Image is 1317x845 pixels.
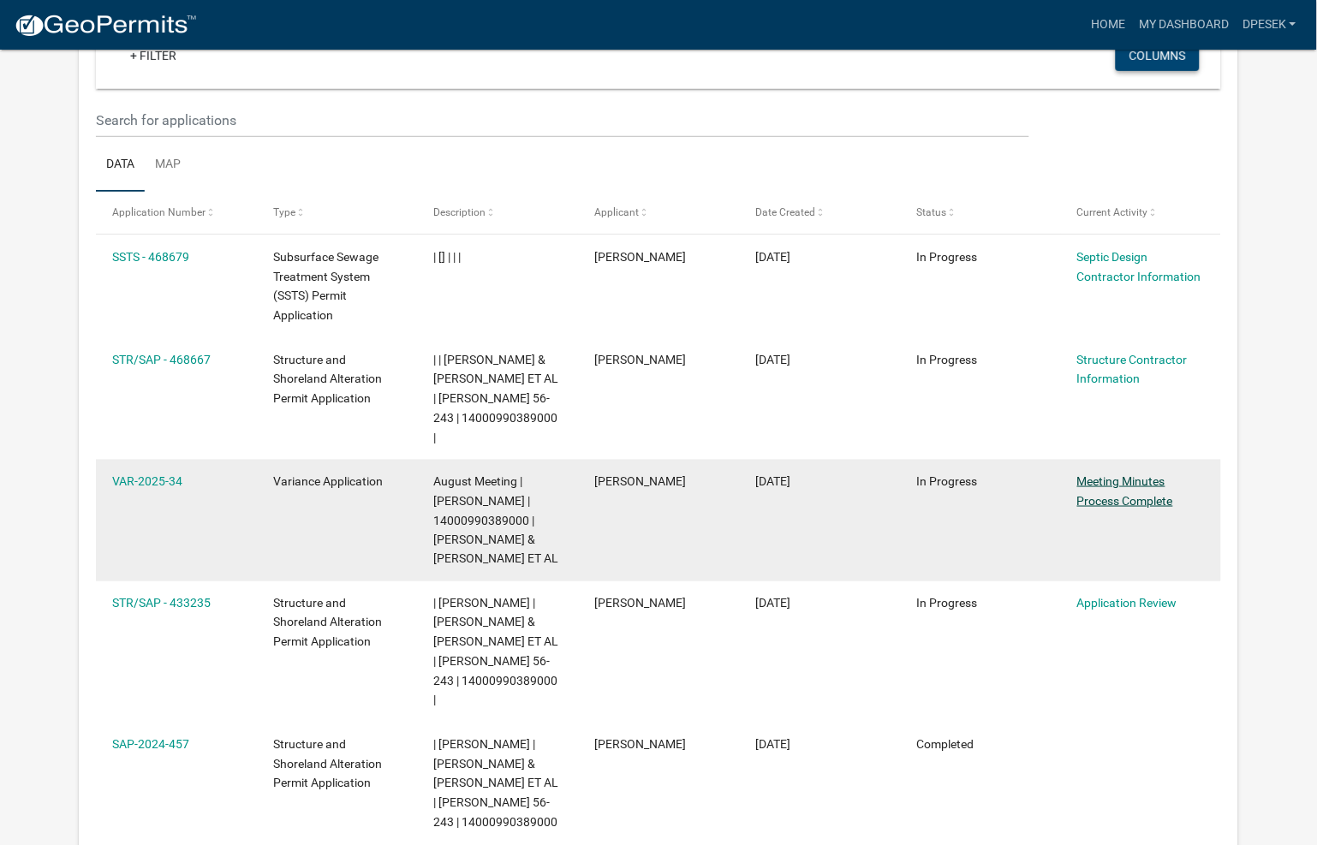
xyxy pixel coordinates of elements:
datatable-header-cell: Description [418,192,579,233]
a: Septic Design Contractor Information [1077,250,1201,283]
span: Don Pesek [595,250,687,264]
a: Data [96,138,145,193]
span: Type [273,206,295,218]
span: Date Created [755,206,815,218]
span: In Progress [916,353,977,366]
span: 06/09/2025 [755,597,790,610]
span: Structure and Shoreland Alteration Permit Application [273,597,382,650]
datatable-header-cell: Date Created [739,192,900,233]
a: VAR-2025-34 [112,474,182,488]
datatable-header-cell: Type [257,192,418,233]
datatable-header-cell: Status [900,192,1061,233]
a: dpesek [1236,9,1303,41]
span: 06/25/2025 [755,474,790,488]
span: Don Pesek [595,353,687,366]
span: Structure and Shoreland Alteration Permit Application [273,353,382,406]
span: Variance Application [273,474,383,488]
span: In Progress [916,250,977,264]
a: Home [1084,9,1132,41]
span: In Progress [916,597,977,610]
a: Structure Contractor Information [1077,353,1188,386]
span: August Meeting | Amy Busko | 14000990389000 | DONALD & LORNA PESEK ET AL [434,474,559,566]
span: In Progress [916,474,977,488]
span: Don Pesek [595,597,687,610]
span: Current Activity [1077,206,1148,218]
a: + Filter [116,40,190,71]
span: Don Pesek [595,738,687,752]
a: Application Review [1077,597,1177,610]
a: SSTS - 468679 [112,250,189,264]
span: Applicant [595,206,640,218]
span: Subsurface Sewage Treatment System (SSTS) Permit Application [273,250,378,322]
button: Columns [1116,40,1200,71]
span: Structure and Shoreland Alteration Permit Application [273,738,382,791]
span: Description [434,206,486,218]
span: 07/16/2024 [755,738,790,752]
span: Completed [916,738,974,752]
a: Meeting Minutes Process Complete [1077,474,1173,508]
span: Application Number [112,206,206,218]
span: | Eric Babolian | DONALD & LORNA PESEK ET AL | Marion 56-243 | 14000990389000 [434,738,559,830]
span: | | DONALD & LORNA PESEK ET AL | Marion 56-243 | 14000990389000 | [434,353,559,444]
span: 08/25/2025 [755,353,790,366]
span: | [] | | | [434,250,462,264]
span: Don Pesek [595,474,687,488]
a: STR/SAP - 433235 [112,597,211,610]
datatable-header-cell: Current Activity [1061,192,1222,233]
a: My Dashboard [1132,9,1236,41]
datatable-header-cell: Applicant [578,192,739,233]
span: | Eric Babolian | DONALD & LORNA PESEK ET AL | Marion 56-243 | 14000990389000 | [434,597,559,708]
span: Status [916,206,946,218]
datatable-header-cell: Application Number [96,192,257,233]
input: Search for applications [96,103,1029,138]
a: STR/SAP - 468667 [112,353,211,366]
a: Map [145,138,191,193]
span: 08/25/2025 [755,250,790,264]
a: SAP-2024-457 [112,738,189,752]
